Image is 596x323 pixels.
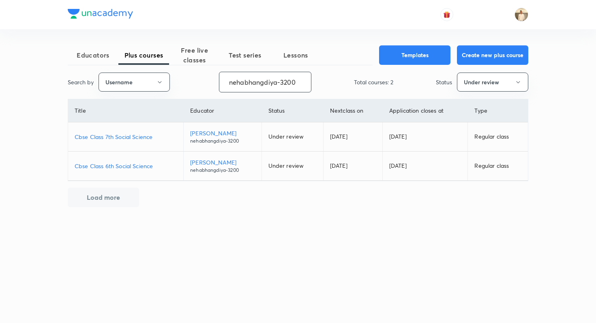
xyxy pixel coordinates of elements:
[184,99,262,122] th: Educator
[75,133,177,141] a: Cbse Class 7th Social Science
[219,72,311,92] input: Search...
[68,78,94,86] p: Search by
[468,152,528,181] td: Regular class
[468,122,528,152] td: Regular class
[515,8,528,21] img: Chandrakant Deshmukh
[323,122,382,152] td: [DATE]
[270,50,321,60] span: Lessons
[68,9,133,19] img: Company Logo
[190,158,255,167] p: [PERSON_NAME]
[68,9,133,21] a: Company Logo
[379,45,450,65] button: Templates
[118,50,169,60] span: Plus courses
[436,78,452,86] p: Status
[220,50,270,60] span: Test series
[382,122,468,152] td: [DATE]
[457,73,528,92] button: Under review
[262,99,323,122] th: Status
[190,137,255,145] p: nehabhangdiya-3200
[262,152,323,181] td: Under review
[75,162,177,170] a: Cbse Class 6th Social Science
[68,99,184,122] th: Title
[190,167,255,174] p: nehabhangdiya-3200
[68,50,118,60] span: Educators
[468,99,528,122] th: Type
[323,99,382,122] th: Next class on
[190,129,255,145] a: [PERSON_NAME]nehabhangdiya-3200
[190,129,255,137] p: [PERSON_NAME]
[68,188,139,207] button: Load more
[190,158,255,174] a: [PERSON_NAME]nehabhangdiya-3200
[382,152,468,181] td: [DATE]
[99,73,170,92] button: Username
[382,99,468,122] th: Application closes at
[354,78,393,86] p: Total courses: 2
[457,45,528,65] button: Create new plus course
[440,8,453,21] button: avatar
[262,122,323,152] td: Under review
[323,152,382,181] td: [DATE]
[169,45,220,65] span: Free live classes
[443,11,450,18] img: avatar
